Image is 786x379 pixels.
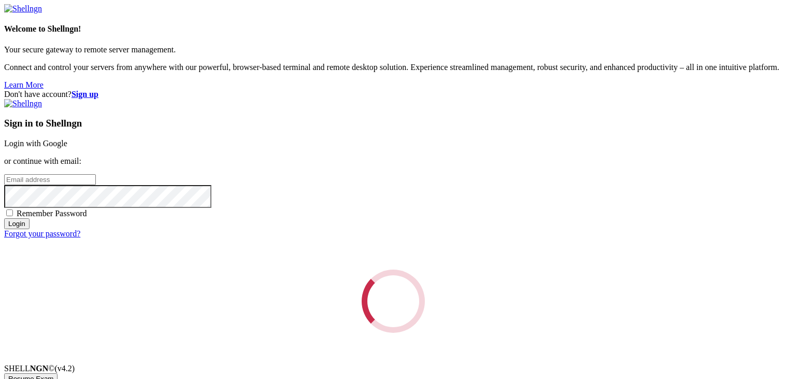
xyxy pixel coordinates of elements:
span: SHELL © [4,364,75,373]
input: Remember Password [6,209,13,216]
p: Your secure gateway to remote server management. [4,45,782,54]
p: Connect and control your servers from anywhere with our powerful, browser-based terminal and remo... [4,63,782,72]
img: Shellngn [4,99,42,108]
span: 4.2.0 [55,364,75,373]
img: Shellngn [4,4,42,13]
div: Loading... [349,257,437,345]
b: NGN [30,364,49,373]
a: Login with Google [4,139,67,148]
a: Forgot your password? [4,229,80,238]
input: Login [4,218,30,229]
h3: Sign in to Shellngn [4,118,782,129]
a: Sign up [72,90,98,99]
span: Remember Password [17,209,87,218]
a: Learn More [4,80,44,89]
p: or continue with email: [4,157,782,166]
input: Email address [4,174,96,185]
div: Don't have account? [4,90,782,99]
h4: Welcome to Shellngn! [4,24,782,34]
